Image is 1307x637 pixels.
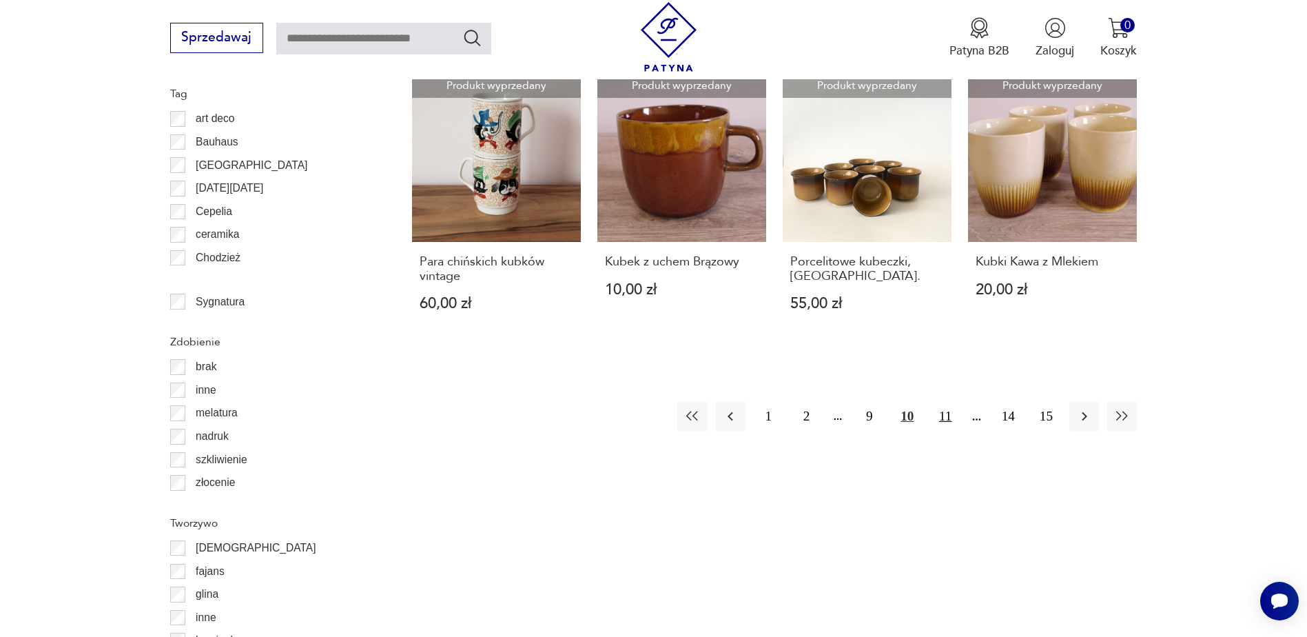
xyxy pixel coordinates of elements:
[196,404,238,422] p: melatura
[196,272,237,290] p: Ćmielów
[754,401,783,431] button: 1
[969,17,990,39] img: Ikona medalu
[605,283,759,297] p: 10,00 zł
[968,73,1137,343] a: Produkt wyprzedanyKubki Kawa z MlekiemKubki Kawa z Mlekiem20,00 zł
[1260,582,1299,620] iframe: Smartsupp widget button
[196,381,216,399] p: inne
[949,17,1009,59] a: Ikona medaluPatyna B2B
[949,43,1009,59] p: Patyna B2B
[196,249,240,267] p: Chodzież
[420,255,573,283] h3: Para chińskich kubków vintage
[170,33,263,44] a: Sprzedawaj
[170,23,263,53] button: Sprzedawaj
[196,133,238,151] p: Bauhaus
[792,401,821,431] button: 2
[790,255,944,283] h3: Porcelitowe kubeczki, [GEOGRAPHIC_DATA].
[605,255,759,269] h3: Kubek z uchem Brązowy
[854,401,884,431] button: 9
[170,85,373,103] p: Tag
[1108,17,1129,39] img: Ikona koszyka
[196,609,216,627] p: inne
[196,225,239,243] p: ceramika
[196,451,247,469] p: szkliwienie
[1036,43,1074,59] p: Zaloguj
[420,296,573,311] p: 60,00 zł
[196,427,229,445] p: nadruk
[196,563,225,580] p: fajans
[1120,18,1135,32] div: 0
[790,296,944,311] p: 55,00 zł
[949,17,1009,59] button: Patyna B2B
[1031,401,1061,431] button: 15
[196,474,235,492] p: złocenie
[994,401,1023,431] button: 14
[170,514,373,532] p: Tworzywo
[196,203,232,221] p: Cepelia
[976,283,1129,297] p: 20,00 zł
[196,293,245,311] p: Sygnatura
[196,539,316,557] p: [DEMOGRAPHIC_DATA]
[1036,17,1074,59] button: Zaloguj
[1044,17,1066,39] img: Ikonka użytkownika
[930,401,960,431] button: 11
[412,73,581,343] a: Produkt wyprzedanyPara chińskich kubków vintagePara chińskich kubków vintage60,00 zł
[196,110,234,128] p: art deco
[1100,43,1137,59] p: Koszyk
[196,585,218,603] p: glina
[634,2,703,72] img: Patyna - sklep z meblami i dekoracjami vintage
[1100,17,1137,59] button: 0Koszyk
[196,156,307,174] p: [GEOGRAPHIC_DATA]
[462,28,482,48] button: Szukaj
[597,73,766,343] a: Produkt wyprzedanyKubek z uchem BrązowyKubek z uchem Brązowy10,00 zł
[196,358,216,376] p: brak
[196,179,263,197] p: [DATE][DATE]
[170,333,373,351] p: Zdobienie
[783,73,951,343] a: Produkt wyprzedanyPorcelitowe kubeczki, Tułowice.Porcelitowe kubeczki, [GEOGRAPHIC_DATA].55,00 zł
[976,255,1129,269] h3: Kubki Kawa z Mlekiem
[892,401,922,431] button: 10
